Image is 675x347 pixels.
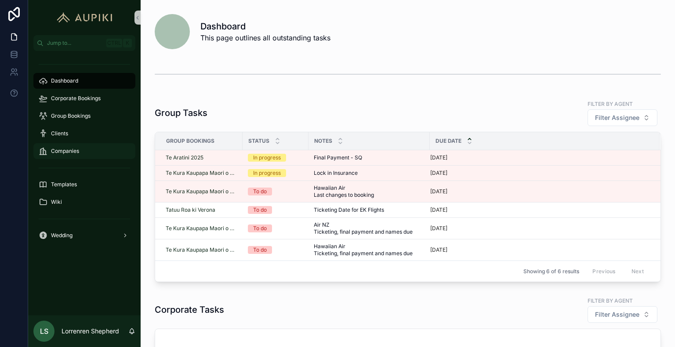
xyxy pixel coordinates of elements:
span: Wedding [51,232,73,239]
p: [DATE] [430,188,447,195]
a: Te Kura Kaupapa Maori o Kaikohe [166,170,237,177]
a: In progress [248,154,303,162]
a: Wedding [33,228,135,243]
a: Te Kura Kaupapa Maori o Kaikohe [166,225,237,232]
a: Final Payment - SQ [314,154,425,161]
a: To do [248,188,303,195]
a: In progress [248,169,303,177]
span: Hawaiian Air Last changes to booking [314,184,407,199]
a: [DATE] [430,188,649,195]
a: Hawaiian Air Ticketing, final payment and names due [314,243,425,257]
a: Ticketing Date for EK Flights [314,206,425,213]
label: Filter by agent [588,100,633,108]
span: Notes [314,137,332,145]
a: Dashboard [33,73,135,89]
a: Te Aratini 2025 [166,154,237,161]
span: Wiki [51,199,62,206]
a: [DATE] [430,225,649,232]
a: Lock in Insurance [314,170,425,177]
span: Clients [51,130,68,137]
span: Corporate Bookings [51,95,101,102]
a: Templates [33,177,135,192]
a: Te Kura Kaupapa Maori o Kaikohe [166,188,237,195]
a: Corporate Bookings [33,90,135,106]
div: In progress [253,169,281,177]
a: Group Bookings [33,108,135,124]
span: Final Payment - SQ [314,154,362,161]
p: Lorrenren Shepherd [62,327,119,336]
a: Companies [33,143,135,159]
a: [DATE] [430,206,649,213]
a: Hawaiian Air Last changes to booking [314,184,425,199]
label: Filter by agent [588,296,633,304]
span: Group Bookings [51,112,91,119]
span: Lock in Insurance [314,170,358,177]
a: [DATE] [430,246,649,253]
p: [DATE] [430,170,447,177]
div: To do [253,188,267,195]
div: scrollable content [28,51,141,255]
a: Wiki [33,194,135,210]
div: To do [253,246,267,254]
button: Jump to...CtrlK [33,35,135,51]
img: App logo [53,11,116,25]
div: To do [253,224,267,232]
p: [DATE] [430,225,447,232]
span: Dashboard [51,77,78,84]
span: LS [40,326,48,336]
a: [DATE] [430,154,649,161]
span: Ticketing Date for EK Flights [314,206,384,213]
p: [DATE] [430,206,447,213]
h1: Group Tasks [155,107,207,119]
p: [DATE] [430,246,447,253]
a: Te Kura Kaupapa Maori o Kaikohe [166,246,237,253]
span: Templates [51,181,77,188]
span: Companies [51,148,79,155]
span: Ctrl [106,39,122,47]
span: Filter Assignee [595,113,639,122]
span: Filter Assignee [595,310,639,319]
div: To do [253,206,267,214]
a: To do [248,246,303,254]
div: In progress [253,154,281,162]
a: Tatuu Roa ki Verona [166,206,215,213]
a: [DATE] [430,170,649,177]
a: Air NZ Ticketing, final payment and names due [314,221,425,235]
a: Clients [33,126,135,141]
span: Jump to... [47,40,103,47]
button: Select Button [588,306,657,323]
span: K [124,40,131,47]
a: Te Aratini 2025 [166,154,203,161]
a: To do [248,206,303,214]
button: Select Button [588,109,657,126]
a: Tatuu Roa ki Verona [166,206,237,213]
span: Due Date [435,137,461,145]
span: Showing 6 of 6 results [523,268,579,275]
p: [DATE] [430,154,447,161]
span: Group Bookings [166,137,214,145]
span: Status [248,137,269,145]
h1: Dashboard [200,20,330,33]
span: This page outlines all outstanding tasks [200,33,330,43]
h1: Corporate Tasks [155,304,224,316]
a: To do [248,224,303,232]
